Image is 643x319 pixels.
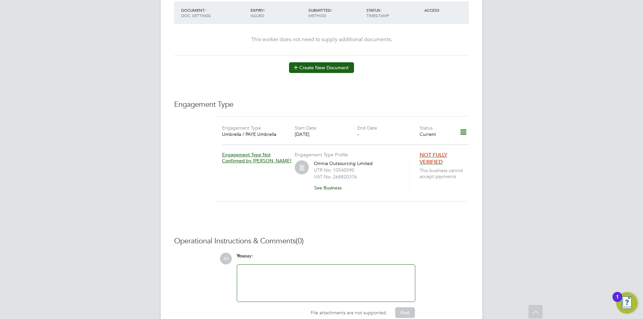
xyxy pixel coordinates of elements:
[420,131,451,137] div: Current
[357,131,420,137] div: -
[331,7,332,13] span: /
[295,131,357,137] div: [DATE]
[314,167,354,173] label: UTR No: 10540590
[420,152,447,165] span: NOT FULLY VERIFIED
[307,4,365,21] div: SUBMITTED
[420,167,472,179] span: This business cannot accept payments
[264,7,265,13] span: /
[237,253,245,259] span: You
[222,152,291,164] span: Engagement Type Not Confirmed by [PERSON_NAME]
[180,4,249,21] div: DOCUMENT
[308,13,326,18] span: METHOD
[365,4,423,21] div: STATUS
[222,125,261,131] label: Engagement Type
[366,13,389,18] span: TIMESTAMP
[314,182,347,193] button: See Business
[311,310,387,316] span: File attachments are not supported.
[314,174,357,180] label: VAT No: 268820376
[174,236,469,246] h3: Operational Instructions & Comments
[380,7,381,13] span: /
[395,307,415,318] button: Post
[181,13,211,18] span: DOC. SETTINGS
[181,36,462,43] div: This worker does not need to supply additional documents.
[251,13,264,18] span: ISSUED
[295,152,348,158] label: Engagement Type Profile
[220,253,232,264] span: JH
[205,7,206,13] span: /
[174,100,469,109] h3: Engagement Type
[357,125,377,131] label: End Date
[423,4,469,16] div: ACCESS
[237,253,415,264] div: say:
[295,125,316,131] label: Start Date
[296,236,304,245] span: (0)
[616,297,619,306] div: 1
[222,131,284,137] div: Umbrella / PAYE Umbrella
[616,292,638,314] button: Open Resource Center, 1 new notification
[420,125,433,131] label: Status
[289,62,354,73] button: Create New Document
[314,160,401,193] div: Omnia Outsourcing Limited
[249,4,307,21] div: EXPIRY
